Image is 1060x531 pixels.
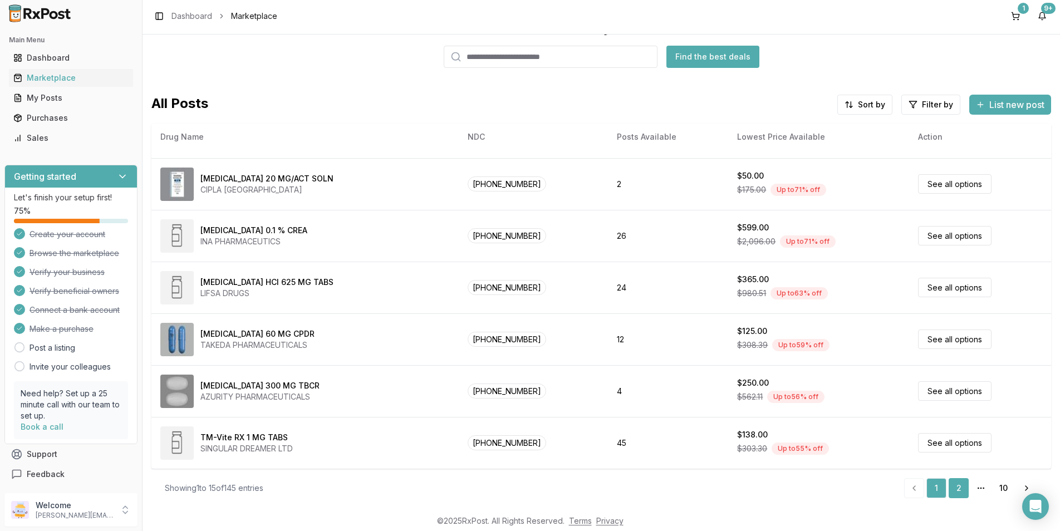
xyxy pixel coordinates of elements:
button: My Posts [4,89,138,107]
span: Verify beneficial owners [30,286,119,297]
span: $308.39 [737,340,768,351]
div: INA PHARMACEUTICS [200,236,307,247]
span: [PHONE_NUMBER] [468,176,546,191]
div: Dashboard [13,52,129,63]
div: $138.00 [737,429,768,440]
div: $250.00 [737,377,769,389]
div: TAKEDA PHARMACEUTICALS [200,340,315,351]
span: Create your account [30,229,105,240]
button: 9+ [1033,7,1051,25]
div: [MEDICAL_DATA] 0.1 % CREA [200,225,307,236]
td: 45 [608,417,728,469]
div: Up to 71 % off [771,184,826,196]
button: Support [4,444,138,464]
a: Dashboard [9,48,133,68]
button: Marketplace [4,69,138,87]
a: Purchases [9,108,133,128]
button: Sort by [837,95,892,115]
p: Welcome [36,500,113,511]
td: 2 [608,158,728,210]
span: Verify your business [30,267,105,278]
span: List new post [989,98,1044,111]
a: Sales [9,128,133,148]
div: Open Intercom Messenger [1022,493,1049,520]
nav: pagination [904,478,1038,498]
a: Dashboard [171,11,212,22]
span: All Posts [151,95,208,115]
a: 2 [949,478,969,498]
button: Dashboard [4,49,138,67]
div: Showing 1 to 15 of 145 entries [165,483,263,494]
span: Filter by [922,99,953,110]
span: Make a purchase [30,323,94,335]
button: Feedback [4,464,138,484]
nav: breadcrumb [171,11,277,22]
button: 1 [1007,7,1024,25]
a: Marketplace [9,68,133,88]
span: [PHONE_NUMBER] [468,280,546,295]
div: [MEDICAL_DATA] 300 MG TBCR [200,380,320,391]
div: Up to 56 % off [767,391,825,403]
span: Marketplace [231,11,277,22]
span: Feedback [27,469,65,480]
div: $599.00 [737,222,769,233]
a: Go to next page [1015,478,1038,498]
td: 4 [608,365,728,417]
img: Amcinonide 0.1 % CREA [160,219,194,253]
th: Action [909,124,1051,150]
a: See all options [918,226,992,245]
td: 24 [608,262,728,313]
p: [PERSON_NAME][EMAIL_ADDRESS][DOMAIN_NAME] [36,511,113,520]
span: $303.30 [737,443,767,454]
th: Posts Available [608,124,728,150]
button: List new post [969,95,1051,115]
a: 1 [926,478,946,498]
button: Sales [4,129,138,147]
div: Up to 59 % off [772,339,830,351]
p: Need help? Set up a 25 minute call with our team to set up. [21,388,121,421]
div: LIFSA DRUGS [200,288,333,299]
a: Book a call [21,422,63,431]
span: Browse the marketplace [30,248,119,259]
span: $980.51 [737,288,766,299]
a: See all options [918,381,992,401]
div: [MEDICAL_DATA] 60 MG CPDR [200,328,315,340]
span: [PHONE_NUMBER] [468,228,546,243]
div: AZURITY PHARMACEUTICALS [200,391,320,402]
div: Up to 71 % off [780,235,836,248]
a: My Posts [9,88,133,108]
div: Up to 63 % off [771,287,828,299]
td: 12 [608,313,728,365]
p: Let's finish your setup first! [14,192,128,203]
a: See all options [918,278,992,297]
h2: Main Menu [9,36,133,45]
div: Sales [13,132,129,144]
span: $2,096.00 [737,236,776,247]
div: Purchases [13,112,129,124]
div: [MEDICAL_DATA] HCl 625 MG TABS [200,277,333,288]
th: NDC [459,124,608,150]
a: 10 [993,478,1013,498]
div: SINGULAR DREAMER LTD [200,443,293,454]
button: Find the best deals [666,46,759,68]
span: [PHONE_NUMBER] [468,383,546,399]
div: 9+ [1041,3,1056,14]
a: Privacy [596,516,624,525]
a: Post a listing [30,342,75,353]
img: TM-Vite RX 1 MG TABS [160,426,194,460]
a: List new post [969,100,1051,111]
div: Marketplace [13,72,129,83]
th: Lowest Price Available [728,124,909,150]
div: My Posts [13,92,129,104]
div: TM-Vite RX 1 MG TABS [200,432,288,443]
th: Drug Name [151,124,459,150]
a: Invite your colleagues [30,361,111,372]
div: [MEDICAL_DATA] 20 MG/ACT SOLN [200,173,333,184]
button: Filter by [901,95,960,115]
img: Dexilant 60 MG CPDR [160,323,194,356]
span: [PHONE_NUMBER] [468,332,546,347]
span: [PHONE_NUMBER] [468,435,546,450]
a: See all options [918,433,992,453]
img: RxPost Logo [4,4,76,22]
